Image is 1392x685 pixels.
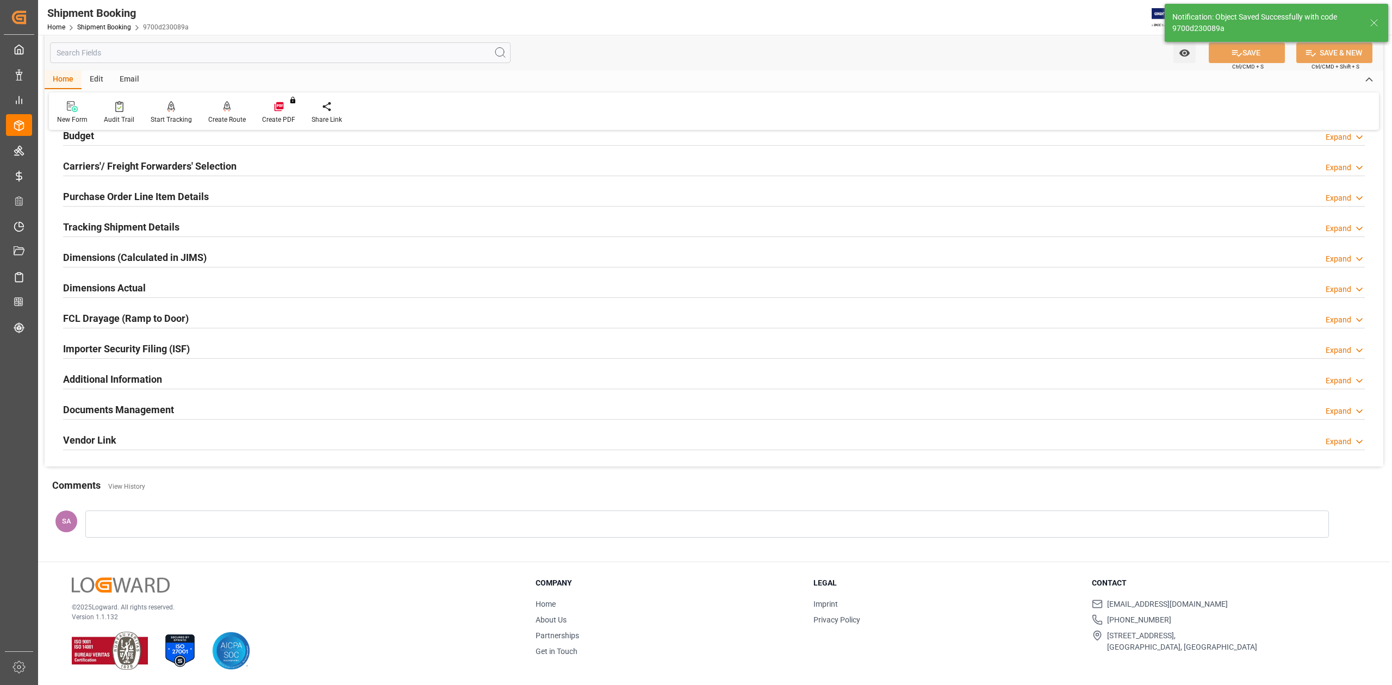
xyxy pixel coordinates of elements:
div: New Form [57,115,88,124]
div: Expand [1326,406,1351,417]
div: Email [111,71,147,89]
a: About Us [536,615,567,624]
span: Ctrl/CMD + S [1232,63,1264,71]
span: Ctrl/CMD + Shift + S [1312,63,1359,71]
a: Get in Touch [536,647,577,656]
h2: Importer Security Filing (ISF) [63,341,190,356]
div: Expand [1326,375,1351,387]
a: Partnerships [536,631,579,640]
div: Expand [1326,223,1351,234]
div: Shipment Booking [47,5,189,21]
button: SAVE & NEW [1296,42,1372,63]
h2: Dimensions Actual [63,281,146,295]
h2: Budget [63,128,94,143]
div: Audit Trail [104,115,134,124]
div: Expand [1326,192,1351,204]
div: Expand [1326,345,1351,356]
div: Expand [1326,253,1351,265]
h2: Purchase Order Line Item Details [63,189,209,204]
div: Expand [1326,436,1351,447]
p: © 2025 Logward. All rights reserved. [72,602,508,612]
a: Home [536,600,556,608]
span: [PHONE_NUMBER] [1107,614,1171,626]
img: ISO 27001 Certification [161,632,199,670]
div: Expand [1326,132,1351,143]
img: Logward Logo [72,577,170,593]
a: Home [47,23,65,31]
h3: Contact [1092,577,1356,589]
h2: Vendor Link [63,433,116,447]
h2: FCL Drayage (Ramp to Door) [63,311,189,326]
h3: Company [536,577,800,589]
a: Shipment Booking [77,23,131,31]
img: Exertis%20JAM%20-%20Email%20Logo.jpg_1722504956.jpg [1152,8,1189,27]
a: Privacy Policy [813,615,860,624]
div: Share Link [312,115,342,124]
h3: Legal [813,577,1078,589]
h2: Documents Management [63,402,174,417]
h2: Comments [52,478,101,493]
div: Home [45,71,82,89]
span: [EMAIL_ADDRESS][DOMAIN_NAME] [1107,599,1228,610]
h2: Tracking Shipment Details [63,220,179,234]
a: Imprint [813,600,838,608]
button: SAVE [1209,42,1285,63]
div: Expand [1326,314,1351,326]
button: open menu [1173,42,1196,63]
span: [STREET_ADDRESS], [GEOGRAPHIC_DATA], [GEOGRAPHIC_DATA] [1107,630,1257,653]
div: Notification: Object Saved Successfully with code 9700d230089a [1172,11,1359,34]
a: View History [108,483,145,490]
p: Version 1.1.132 [72,612,508,622]
img: ISO 9001 & ISO 14001 Certification [72,632,148,670]
img: AICPA SOC [212,632,250,670]
div: Expand [1326,284,1351,295]
span: SA [62,517,71,525]
h2: Dimensions (Calculated in JIMS) [63,250,207,265]
div: Edit [82,71,111,89]
h2: Additional Information [63,372,162,387]
div: Create Route [208,115,246,124]
h2: Carriers'/ Freight Forwarders' Selection [63,159,237,173]
div: Expand [1326,162,1351,173]
input: Search Fields [50,42,511,63]
div: Start Tracking [151,115,192,124]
